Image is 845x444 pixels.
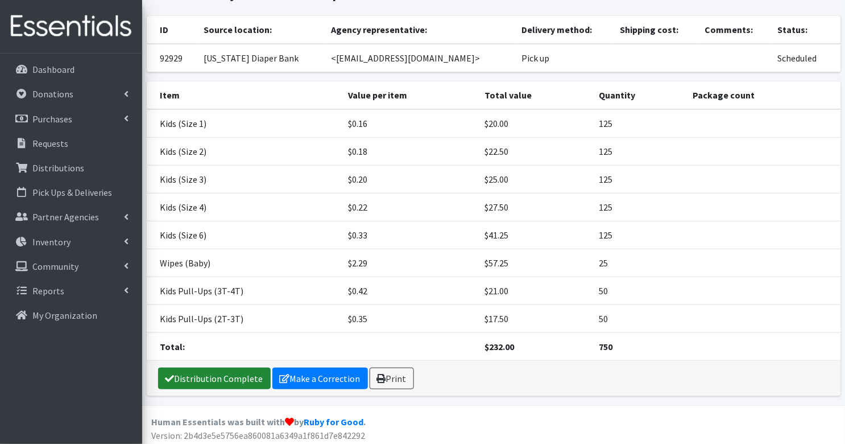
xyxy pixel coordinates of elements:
a: Donations [5,83,138,105]
td: $20.00 [478,109,593,138]
td: $17.50 [478,305,593,333]
th: Status: [771,16,840,44]
p: Reports [32,285,64,297]
td: $41.25 [478,221,593,249]
p: Dashboard [32,64,74,75]
td: 50 [592,277,686,305]
a: Requests [5,132,138,155]
a: Community [5,255,138,278]
td: $0.16 [342,109,478,138]
strong: $232.00 [485,341,515,352]
td: $0.33 [342,221,478,249]
th: Package count [686,81,841,109]
td: 125 [592,221,686,249]
p: Inventory [32,236,71,248]
img: HumanEssentials [5,7,138,46]
td: Kids (Size 2) [147,138,342,166]
p: Community [32,261,78,272]
a: Make a Correction [272,368,368,389]
a: Purchases [5,108,138,130]
th: Delivery method: [515,16,613,44]
a: Inventory [5,231,138,253]
th: Agency representative: [324,16,515,44]
td: 125 [592,109,686,138]
td: $0.18 [342,138,478,166]
a: My Organization [5,304,138,327]
td: 25 [592,249,686,277]
td: Wipes (Baby) [147,249,342,277]
td: $27.50 [478,194,593,221]
a: Print [370,368,414,389]
td: $0.20 [342,166,478,194]
a: Ruby for Good [304,416,363,427]
th: Comments: [698,16,771,44]
a: Reports [5,279,138,302]
td: $0.42 [342,277,478,305]
a: Distributions [5,157,138,179]
p: Pick Ups & Deliveries [32,187,113,198]
p: Purchases [32,113,72,125]
strong: 750 [599,341,612,352]
a: Dashboard [5,58,138,81]
a: Pick Ups & Deliveries [5,181,138,204]
th: Value per item [342,81,478,109]
td: 50 [592,305,686,333]
td: 125 [592,138,686,166]
td: $57.25 [478,249,593,277]
td: Kids (Size 3) [147,166,342,194]
td: Kids (Size 4) [147,194,342,221]
td: $0.35 [342,305,478,333]
td: Scheduled [771,44,840,72]
span: Version: 2b4d3e5e5756ea860081a6349a1f861d7e842292 [151,430,365,441]
td: [US_STATE] Diaper Bank [197,44,325,72]
p: Donations [32,88,73,100]
td: 92929 [147,44,197,72]
a: Distribution Complete [158,368,271,389]
th: Quantity [592,81,686,109]
strong: Total: [160,341,185,352]
td: Pick up [515,44,613,72]
td: $21.00 [478,277,593,305]
a: Partner Agencies [5,205,138,228]
p: Distributions [32,162,84,174]
th: ID [147,16,197,44]
th: Source location: [197,16,325,44]
td: $2.29 [342,249,478,277]
td: 125 [592,166,686,194]
th: Shipping cost: [614,16,698,44]
td: $0.22 [342,194,478,221]
td: Kids Pull-Ups (2T-3T) [147,305,342,333]
td: $22.50 [478,138,593,166]
th: Item [147,81,342,109]
td: $25.00 [478,166,593,194]
td: 125 [592,194,686,221]
th: Total value [478,81,593,109]
td: <[EMAIL_ADDRESS][DOMAIN_NAME]> [324,44,515,72]
strong: Human Essentials was built with by . [151,416,366,427]
p: My Organization [32,310,97,321]
td: Kids (Size 1) [147,109,342,138]
p: Partner Agencies [32,211,99,223]
p: Requests [32,138,68,149]
td: Kids (Size 6) [147,221,342,249]
td: Kids Pull-Ups (3T-4T) [147,277,342,305]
